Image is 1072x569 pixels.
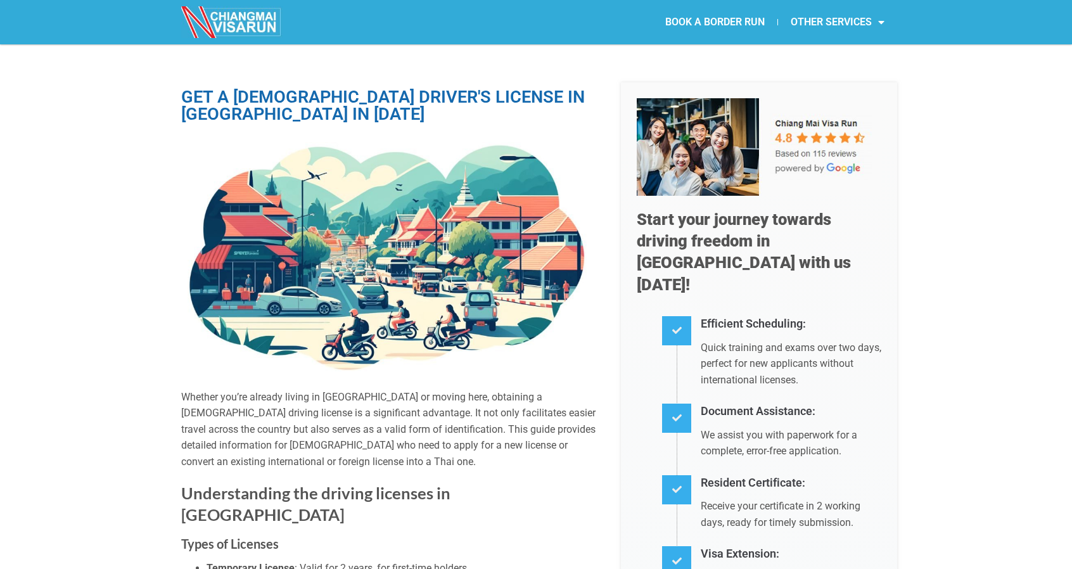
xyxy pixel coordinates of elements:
h1: GET A [DEMOGRAPHIC_DATA] DRIVER'S LICENSE IN [GEOGRAPHIC_DATA] IN [DATE] [181,89,602,123]
p: Receive your certificate in 2 working days, ready for timely submission. [701,498,881,530]
p: We assist you with paperwork for a complete, error-free application. [701,427,881,459]
h4: Document Assistance: [701,402,881,421]
h4: Efficient Scheduling: [701,315,881,333]
a: BOOK A BORDER RUN [653,8,777,37]
h4: Resident Certificate: [701,474,881,492]
h2: Understanding the driving licenses in [GEOGRAPHIC_DATA] [181,483,602,525]
span: Start your journey towards driving freedom in [GEOGRAPHIC_DATA] with us [DATE]! [637,210,851,294]
h3: Types of Licenses [181,534,602,554]
img: Our 5-star team [637,98,881,196]
p: Quick training and exams over two days, perfect for new applicants without international licenses. [701,340,881,388]
h4: Visa Extension: [701,545,881,563]
a: OTHER SERVICES [778,8,897,37]
p: Whether you’re already living in [GEOGRAPHIC_DATA] or moving here, obtaining a [DEMOGRAPHIC_DATA]... [181,389,602,470]
nav: Menu [536,8,897,37]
